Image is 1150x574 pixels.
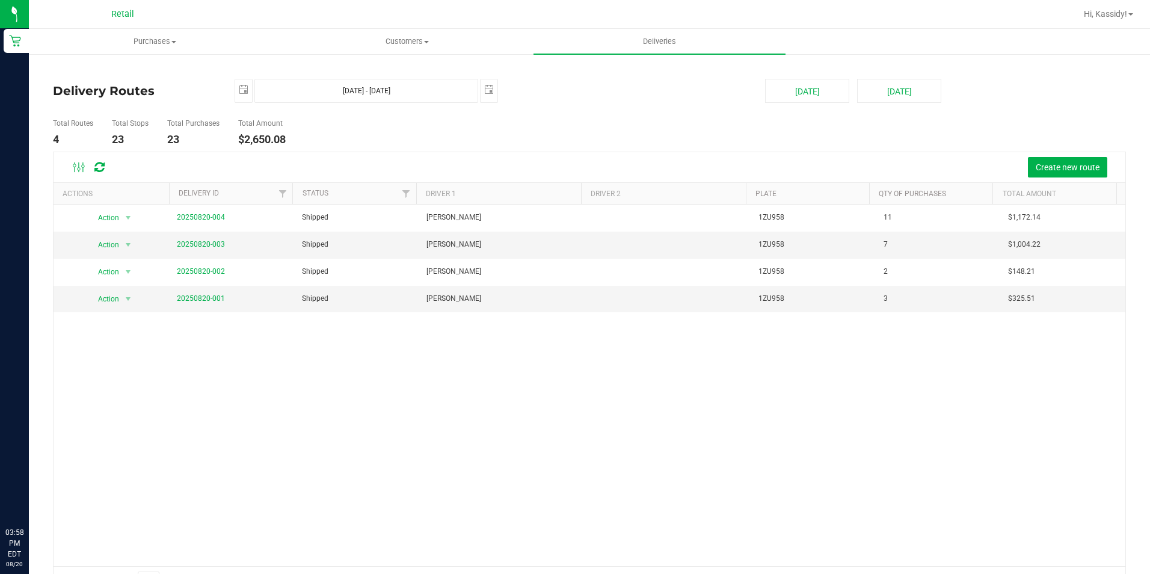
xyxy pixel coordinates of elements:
span: Deliveries [627,36,692,47]
a: Qty of Purchases [879,190,946,198]
span: $1,004.22 [1008,239,1041,250]
span: Shipped [302,239,328,250]
a: Filter [396,183,416,203]
span: select [121,291,136,307]
a: 20250820-001 [177,294,225,303]
span: [PERSON_NAME] [426,293,481,304]
a: 20250820-003 [177,240,225,248]
span: 7 [884,239,888,250]
span: Action [88,236,120,253]
p: 08/20 [5,560,23,569]
span: 11 [884,212,892,223]
span: [PERSON_NAME] [426,212,481,223]
th: Driver 1 [416,183,581,204]
span: 1ZU958 [758,212,784,223]
h4: Delivery Routes [53,79,217,103]
span: Shipped [302,266,328,277]
h4: 23 [167,134,220,146]
span: [PERSON_NAME] [426,239,481,250]
span: 3 [884,293,888,304]
span: select [121,209,136,226]
span: $1,172.14 [1008,212,1041,223]
th: Driver 2 [581,183,746,204]
span: Action [88,264,120,280]
span: Create new route [1036,162,1099,172]
a: Purchases [29,29,281,54]
h4: $2,650.08 [238,134,286,146]
h5: Total Amount [238,120,286,128]
th: Total Amount [992,183,1116,204]
h4: 4 [53,134,93,146]
a: Customers [281,29,533,54]
a: Filter [272,183,292,203]
iframe: Resource center [12,478,48,514]
a: Status [303,189,328,197]
span: Shipped [302,212,328,223]
span: Action [88,209,120,226]
span: select [121,264,136,280]
h4: 23 [112,134,149,146]
button: [DATE] [765,79,849,103]
button: [DATE] [857,79,941,103]
a: Deliveries [533,29,786,54]
span: Purchases [29,36,280,47]
span: 1ZU958 [758,239,784,250]
inline-svg: Retail [9,35,21,47]
a: Plate [755,190,776,198]
span: Action [88,291,120,307]
span: $148.21 [1008,266,1035,277]
h5: Total Purchases [167,120,220,128]
span: Retail [111,9,134,19]
div: Actions [63,190,164,198]
h5: Total Routes [53,120,93,128]
span: select [121,236,136,253]
a: Delivery ID [179,189,219,197]
span: [PERSON_NAME] [426,266,481,277]
a: 20250820-004 [177,213,225,221]
button: Create new route [1028,157,1107,177]
h5: Total Stops [112,120,149,128]
span: 1ZU958 [758,266,784,277]
span: 1ZU958 [758,293,784,304]
a: 20250820-002 [177,267,225,276]
p: 03:58 PM EDT [5,527,23,560]
span: select [481,79,497,100]
span: Customers [281,36,532,47]
span: select [235,79,252,100]
span: $325.51 [1008,293,1035,304]
span: Hi, Kassidy! [1084,9,1127,19]
span: Shipped [302,293,328,304]
span: 2 [884,266,888,277]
